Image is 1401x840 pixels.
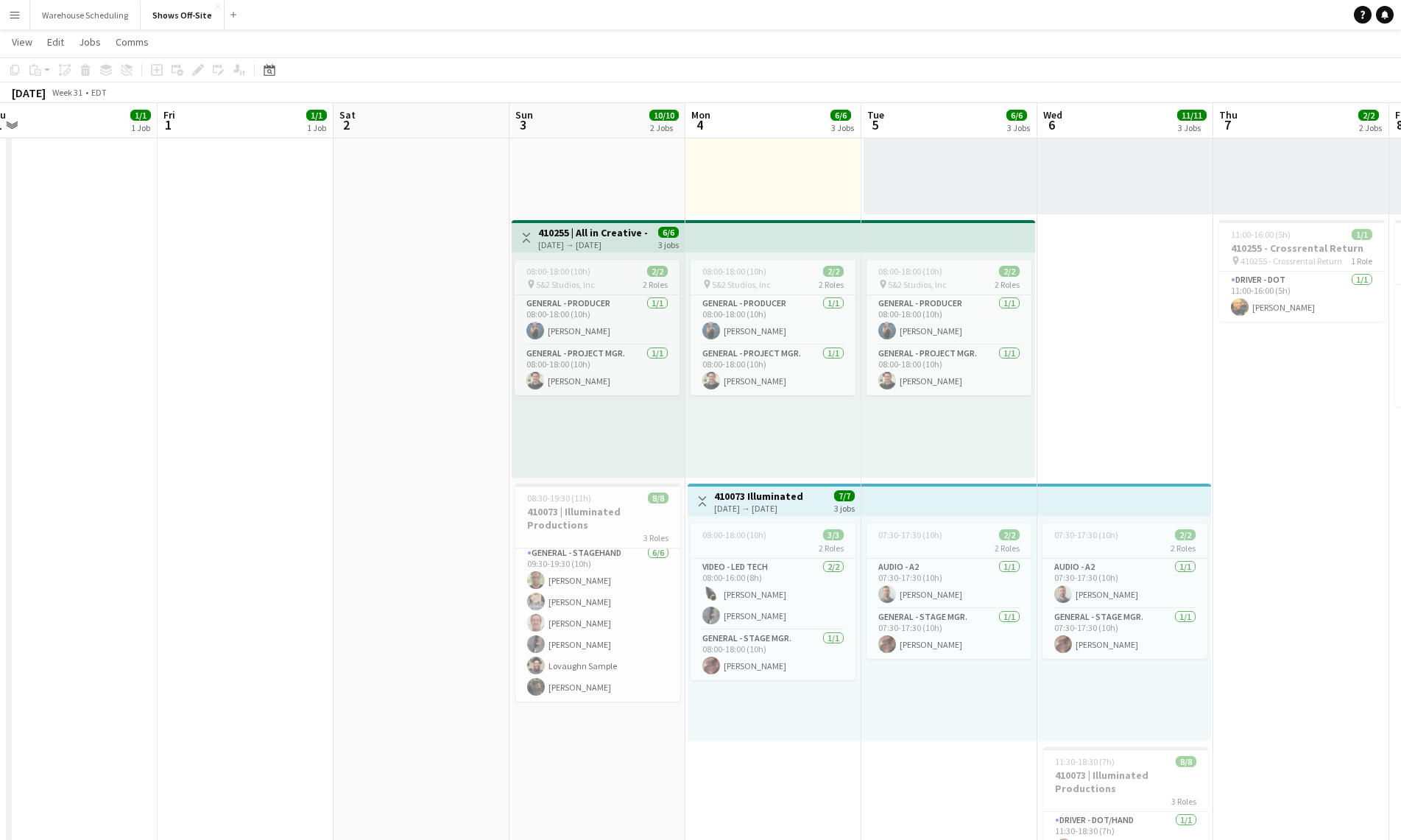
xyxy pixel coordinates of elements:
[1219,108,1238,121] span: Thu
[91,87,107,98] div: EDT
[515,484,680,702] app-job-card: 08:30-19:30 (11h)8/8410073 | Illuminated Productions3 Roles[PERSON_NAME]Driver - DOT/Hand1/108:30...
[1219,272,1384,322] app-card-role: Driver - DOT1/111:00-16:00 (5h)[PERSON_NAME]
[1352,229,1372,240] span: 1/1
[648,493,668,504] span: 8/8
[1042,559,1207,609] app-card-role: Audio - A21/107:30-17:30 (10h)[PERSON_NAME]
[1042,609,1207,659] app-card-role: General - Stage Mgr.1/107:30-17:30 (10h)[PERSON_NAME]
[515,505,680,532] h3: 410073 | Illuminated Productions
[79,35,101,49] span: Jobs
[819,279,844,290] span: 2 Roles
[643,279,668,290] span: 2 Roles
[831,122,854,133] div: 3 Jobs
[995,543,1020,554] span: 2 Roles
[538,239,648,250] div: [DATE] → [DATE]
[1171,796,1196,807] span: 3 Roles
[1054,529,1118,540] span: 07:30-17:30 (10h)
[538,226,648,239] h3: 410255 | All in Creative - Junket Show
[12,35,32,49] span: View
[702,529,766,540] span: 08:00-18:00 (10h)
[515,545,680,702] app-card-role: General - Stagehand6/609:30-19:30 (10h)[PERSON_NAME][PERSON_NAME][PERSON_NAME][PERSON_NAME]Lovaug...
[691,260,855,395] div: 08:00-18:00 (10h)2/2 5&2 Studios, Inc2 RolesGeneral - Producer1/108:00-18:00 (10h)[PERSON_NAME]Ge...
[1171,543,1196,554] span: 2 Roles
[1042,523,1207,659] app-job-card: 07:30-17:30 (10h)2/22 RolesAudio - A21/107:30-17:30 (10h)[PERSON_NAME]General - Stage Mgr.1/107:3...
[1043,108,1062,121] span: Wed
[830,110,851,121] span: 6/6
[1217,116,1238,133] span: 7
[867,260,1031,395] app-job-card: 08:00-18:00 (10h)2/2 5&2 Studios, Inc2 RolesGeneral - Producer1/108:00-18:00 (10h)[PERSON_NAME]Ge...
[691,523,855,680] app-job-card: 08:00-18:00 (10h)3/32 RolesVideo - LED Tech2/208:00-16:00 (8h)[PERSON_NAME][PERSON_NAME]General -...
[1055,756,1115,767] span: 11:30-18:30 (7h)
[823,529,844,540] span: 3/3
[819,543,844,554] span: 2 Roles
[307,122,326,133] div: 1 Job
[867,523,1031,659] app-job-card: 07:30-17:30 (10h)2/22 RolesAudio - A21/107:30-17:30 (10h)[PERSON_NAME]General - Stage Mgr.1/107:3...
[12,85,46,100] div: [DATE]
[834,490,855,501] span: 7/7
[999,266,1020,277] span: 2/2
[526,266,590,277] span: 08:00-18:00 (10h)
[658,227,679,238] span: 6/6
[515,260,680,395] app-job-card: 08:00-18:00 (10h)2/2 5&2 Studios, Inc2 RolesGeneral - Producer1/108:00-18:00 (10h)[PERSON_NAME]Ge...
[1178,122,1206,133] div: 3 Jobs
[163,108,175,121] span: Fri
[691,559,855,630] app-card-role: Video - LED Tech2/208:00-16:00 (8h)[PERSON_NAME][PERSON_NAME]
[141,1,225,29] button: Shows Off-Site
[878,266,942,277] span: 08:00-18:00 (10h)
[823,266,844,277] span: 2/2
[527,493,591,504] span: 08:30-19:30 (11h)
[691,108,710,121] span: Mon
[999,529,1020,540] span: 2/2
[867,559,1031,609] app-card-role: Audio - A21/107:30-17:30 (10h)[PERSON_NAME]
[337,116,356,133] span: 2
[834,501,855,514] div: 3 jobs
[691,295,855,345] app-card-role: General - Producer1/108:00-18:00 (10h)[PERSON_NAME]
[47,35,64,49] span: Edit
[1043,769,1208,795] h3: 410073 | Illuminated Productions
[306,110,327,121] span: 1/1
[867,609,1031,659] app-card-role: General - Stage Mgr.1/107:30-17:30 (10h)[PERSON_NAME]
[702,266,766,277] span: 08:00-18:00 (10h)
[1219,220,1384,322] app-job-card: 11:00-16:00 (5h)1/1410255 - Crossrental Return 410255 - Crossrental Return1 RoleDriver - DOT1/111...
[1176,756,1196,767] span: 8/8
[647,266,668,277] span: 2/2
[1358,110,1379,121] span: 2/2
[867,345,1031,395] app-card-role: General - Project Mgr.1/108:00-18:00 (10h)[PERSON_NAME]
[515,108,533,121] span: Sun
[161,116,175,133] span: 1
[1219,241,1384,255] h3: 410255 - Crossrental Return
[1241,255,1342,267] span: 410255 - Crossrental Return
[878,529,942,540] span: 07:30-17:30 (10h)
[131,122,150,133] div: 1 Job
[30,1,141,29] button: Warehouse Scheduling
[691,345,855,395] app-card-role: General - Project Mgr.1/108:00-18:00 (10h)[PERSON_NAME]
[41,32,70,52] a: Edit
[1006,110,1027,121] span: 6/6
[867,108,884,121] span: Tue
[6,32,38,52] a: View
[1231,229,1291,240] span: 11:00-16:00 (5h)
[515,345,680,395] app-card-role: General - Project Mgr.1/108:00-18:00 (10h)[PERSON_NAME]
[658,238,679,250] div: 3 jobs
[130,110,151,121] span: 1/1
[110,32,155,52] a: Comms
[649,110,679,121] span: 10/10
[515,295,680,345] app-card-role: General - Producer1/108:00-18:00 (10h)[PERSON_NAME]
[1177,110,1207,121] span: 11/11
[1359,122,1382,133] div: 2 Jobs
[643,532,668,543] span: 3 Roles
[513,116,533,133] span: 3
[73,32,107,52] a: Jobs
[1007,122,1030,133] div: 3 Jobs
[714,490,803,503] h3: 410073 Illuminated
[691,630,855,680] app-card-role: General - Stage Mgr.1/108:00-18:00 (10h)[PERSON_NAME]
[1041,116,1062,133] span: 6
[689,116,710,133] span: 4
[536,279,595,290] span: 5&2 Studios, Inc
[865,116,884,133] span: 5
